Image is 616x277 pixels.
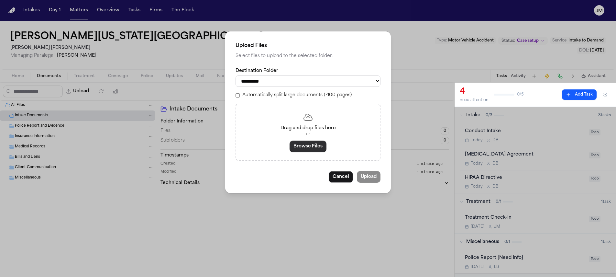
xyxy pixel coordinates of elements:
p: Select files to upload to the selected folder. [236,52,380,60]
h2: Upload Files [236,42,380,50]
label: Automatically split large documents (>100 pages) [242,92,352,98]
p: or [244,132,372,137]
button: Add Task [562,89,597,100]
button: Upload [357,171,380,183]
button: Hide completed tasks (⌘⇧H) [599,89,611,100]
span: 0 / 5 [517,92,524,97]
button: Browse Files [290,141,326,152]
button: Cancel [329,171,353,183]
p: Drag and drop files here [244,125,372,132]
label: Destination Folder [236,68,380,74]
div: 4 [460,87,489,97]
div: need attention [460,98,489,103]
